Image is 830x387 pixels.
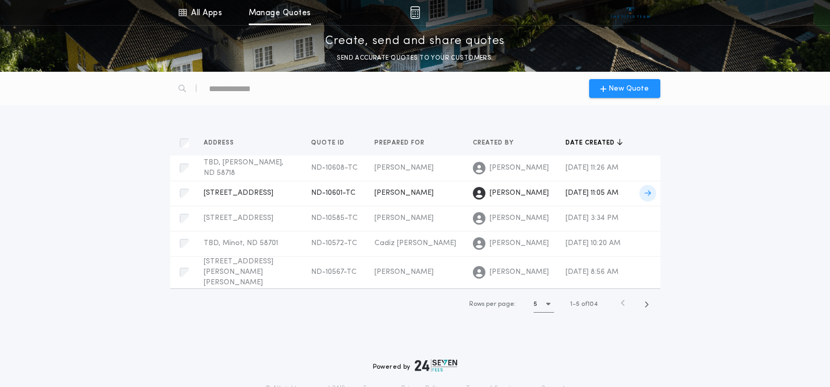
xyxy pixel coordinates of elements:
button: 5 [534,296,554,313]
span: Address [204,139,236,147]
img: vs-icon [611,7,650,18]
span: Prepared for [374,139,427,147]
span: ND-10608-TC [311,164,358,172]
span: [DATE] 11:26 AM [566,164,618,172]
span: 1 [570,301,572,307]
span: Date created [566,139,617,147]
button: Created by [473,138,522,148]
span: Quote ID [311,139,347,147]
span: New Quote [608,83,649,94]
span: ND-10567-TC [311,268,357,276]
span: [PERSON_NAME] [374,189,434,197]
span: [PERSON_NAME] [490,267,549,278]
button: Address [204,138,242,148]
span: [STREET_ADDRESS] [204,189,273,197]
span: TBD, Minot, ND 58701 [204,239,278,247]
span: [PERSON_NAME] [374,164,434,172]
span: [PERSON_NAME] [374,214,434,222]
span: [PERSON_NAME] [490,238,549,249]
span: Rows per page: [469,301,516,307]
span: Created by [473,139,516,147]
span: [DATE] 11:05 AM [566,189,618,197]
button: Date created [566,138,623,148]
img: logo [415,359,458,372]
span: TBD, [PERSON_NAME], ND 58718 [204,159,283,177]
p: Create, send and share quotes [325,33,505,50]
span: [DATE] 8:56 AM [566,268,618,276]
span: [STREET_ADDRESS] [204,214,273,222]
span: ND-10572-TC [311,239,357,247]
span: [PERSON_NAME] [490,213,549,224]
p: SEND ACCURATE QUOTES TO YOUR CUSTOMERS. [337,53,493,63]
span: 5 [576,301,580,307]
h1: 5 [534,299,537,309]
span: [PERSON_NAME] [374,268,434,276]
button: New Quote [589,79,660,98]
span: [STREET_ADDRESS][PERSON_NAME][PERSON_NAME] [204,258,273,286]
span: ND-10585-TC [311,214,358,222]
button: Quote ID [311,138,352,148]
span: Cadiz [PERSON_NAME] [374,239,456,247]
img: img [410,6,420,19]
span: [PERSON_NAME] [490,163,549,173]
span: [DATE] 3:34 PM [566,214,618,222]
div: Powered by [373,359,458,372]
span: [PERSON_NAME] [490,188,549,198]
span: ND-10601-TC [311,189,356,197]
span: [DATE] 10:20 AM [566,239,621,247]
span: of 104 [581,300,597,309]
